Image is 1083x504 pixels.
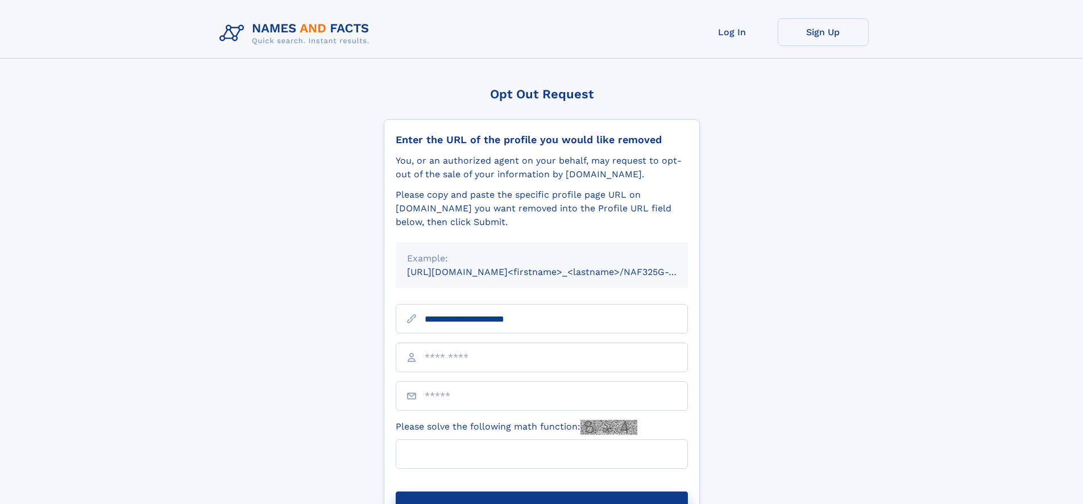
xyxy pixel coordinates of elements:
div: Please copy and paste the specific profile page URL on [DOMAIN_NAME] you want removed into the Pr... [396,188,688,229]
div: Enter the URL of the profile you would like removed [396,134,688,146]
a: Sign Up [778,18,869,46]
a: Log In [687,18,778,46]
label: Please solve the following math function: [396,420,637,435]
div: Example: [407,252,677,265]
img: Logo Names and Facts [215,18,379,49]
div: Opt Out Request [384,87,700,101]
div: You, or an authorized agent on your behalf, may request to opt-out of the sale of your informatio... [396,154,688,181]
small: [URL][DOMAIN_NAME]<firstname>_<lastname>/NAF325G-xxxxxxxx [407,266,709,277]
